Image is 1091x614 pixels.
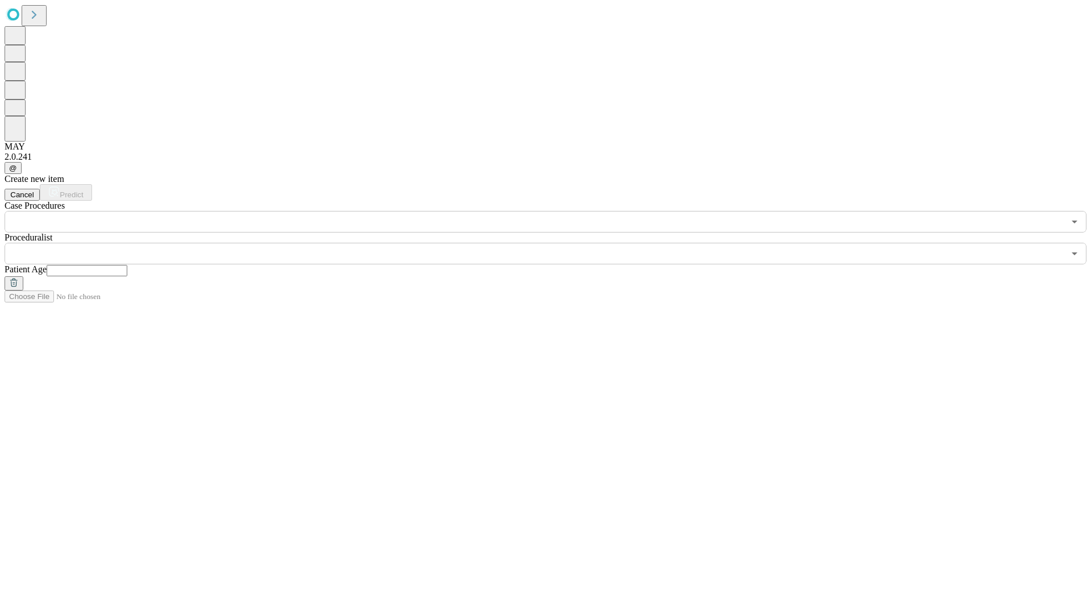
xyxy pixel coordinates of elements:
[5,264,47,274] span: Patient Age
[5,233,52,242] span: Proceduralist
[5,201,65,210] span: Scheduled Procedure
[1067,214,1082,230] button: Open
[5,174,64,184] span: Create new item
[5,162,22,174] button: @
[9,164,17,172] span: @
[1067,246,1082,262] button: Open
[10,190,34,199] span: Cancel
[60,190,83,199] span: Predict
[5,142,1086,152] div: MAY
[40,184,92,201] button: Predict
[5,152,1086,162] div: 2.0.241
[5,189,40,201] button: Cancel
